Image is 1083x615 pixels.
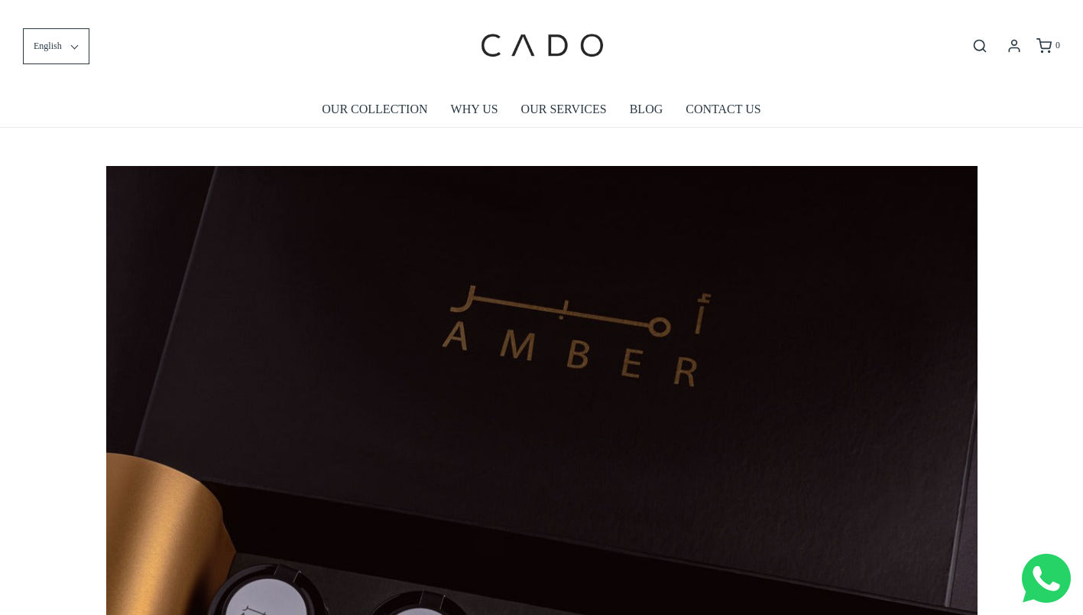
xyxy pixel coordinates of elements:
a: OUR SERVICES [521,92,607,127]
a: OUR COLLECTION [322,92,427,127]
a: CONTACT US [686,92,760,127]
img: cadogifting [476,11,606,80]
a: BLOG [630,92,663,127]
a: 0 [1035,38,1060,54]
span: 0 [1055,40,1060,50]
img: Whatsapp [1022,554,1071,603]
button: Open search bar [966,37,994,54]
a: WHY US [451,92,498,127]
span: English [34,39,62,54]
button: English [23,28,89,64]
